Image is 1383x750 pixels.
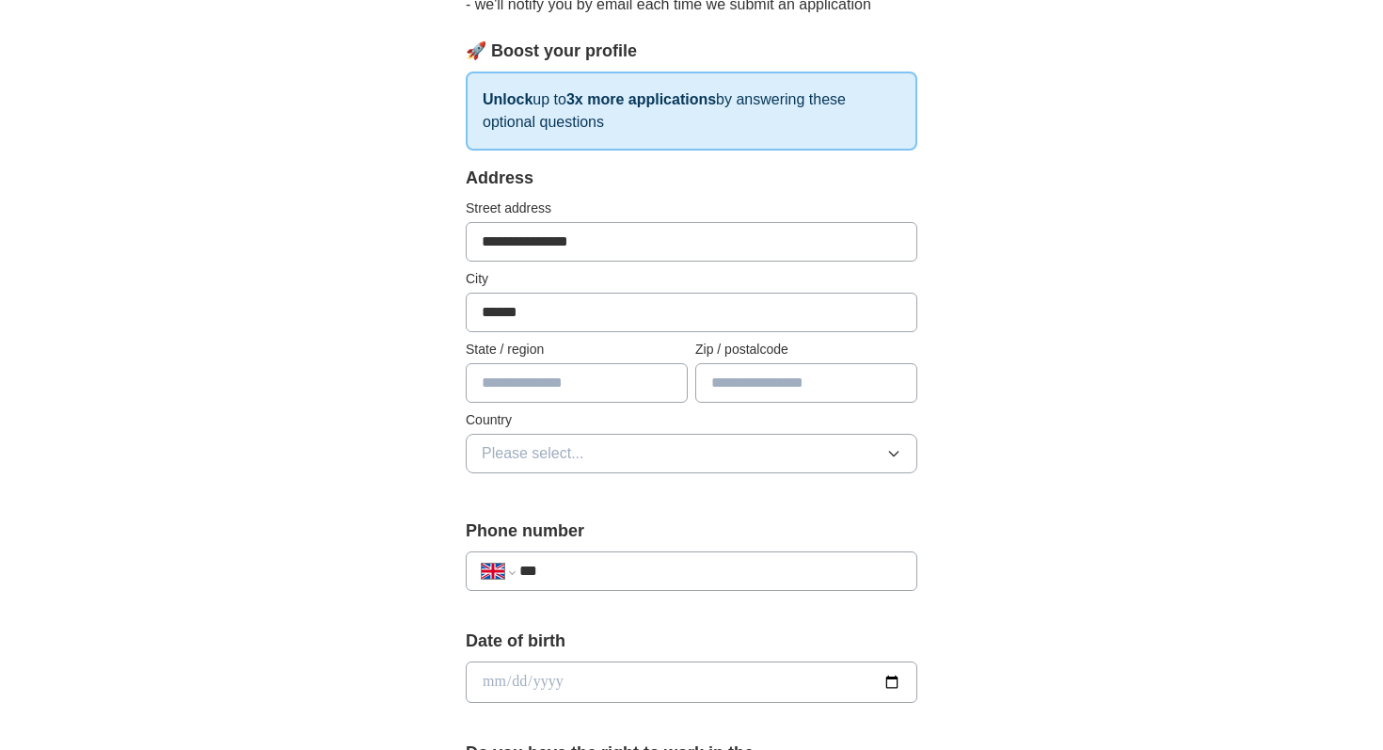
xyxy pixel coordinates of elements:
button: Please select... [466,434,917,473]
label: Phone number [466,519,917,544]
div: 🚀 Boost your profile [466,39,917,64]
p: up to by answering these optional questions [466,72,917,151]
label: Country [466,410,917,430]
strong: Unlock [483,91,533,107]
label: State / region [466,340,688,359]
span: Please select... [482,442,584,465]
strong: 3x more applications [566,91,716,107]
label: City [466,269,917,289]
label: Date of birth [466,629,917,654]
label: Zip / postalcode [695,340,917,359]
label: Street address [466,199,917,218]
div: Address [466,166,917,191]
